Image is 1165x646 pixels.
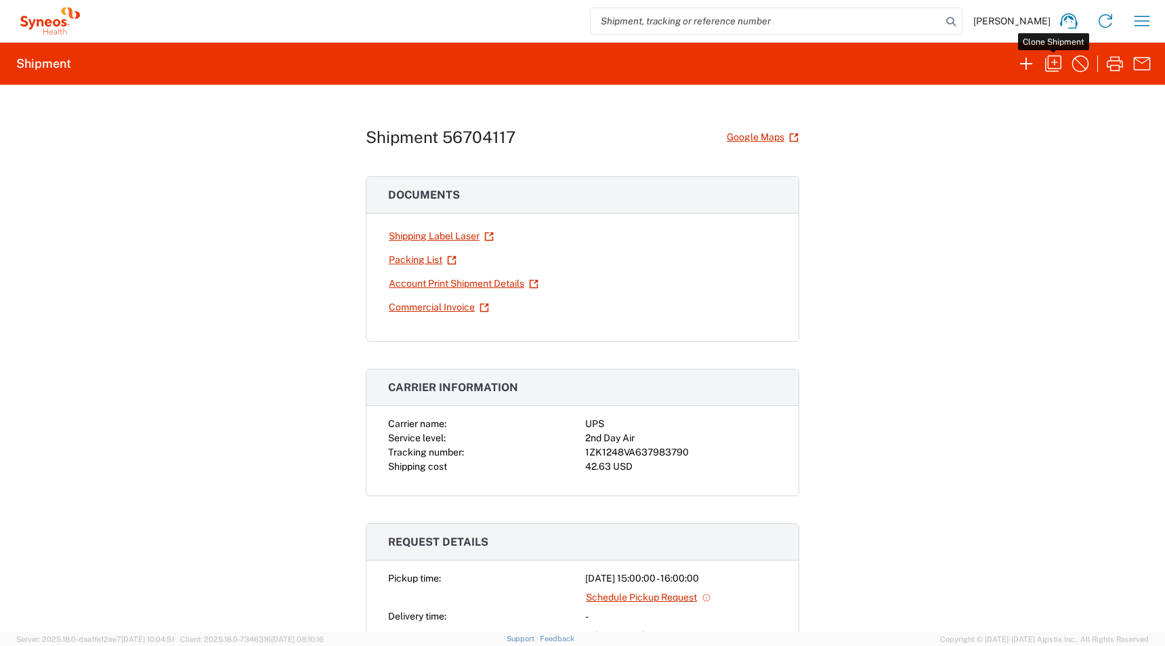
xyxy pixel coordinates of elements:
[585,417,777,431] div: UPS
[388,447,464,458] span: Tracking number:
[388,573,441,584] span: Pickup time:
[388,296,490,319] a: Commercial Invoice
[366,127,515,147] h1: Shipment 56704117
[585,586,712,609] a: Schedule Pickup Request
[388,536,488,548] span: Request details
[585,609,777,624] div: -
[540,634,574,643] a: Feedback
[388,248,457,272] a: Packing List
[940,633,1149,645] span: Copyright © [DATE]-[DATE] Agistix Inc., All Rights Reserved
[16,56,71,72] h2: Shipment
[388,418,446,429] span: Carrier name:
[591,8,941,34] input: Shipment, tracking or reference number
[585,571,777,586] div: [DATE] 15:00:00 - 16:00:00
[388,272,539,296] a: Account Print Shipment Details
[180,635,324,643] span: Client: 2025.18.0-7346316
[388,224,494,248] a: Shipping Label Laser
[121,635,174,643] span: [DATE] 10:04:51
[585,431,777,445] div: 2nd Day Air
[388,432,446,443] span: Service level:
[973,15,1051,27] span: [PERSON_NAME]
[726,125,799,149] a: Google Maps
[16,635,174,643] span: Server: 2025.18.0-daa1fe12ee7
[585,445,777,460] div: 1ZK1248VA637983790
[585,460,777,474] div: 42.63 USD
[507,634,541,643] a: Support
[388,461,447,472] span: Shipping cost
[388,188,460,201] span: Documents
[388,611,446,622] span: Delivery time:
[388,381,518,394] span: Carrier information
[271,635,324,643] span: [DATE] 08:10:16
